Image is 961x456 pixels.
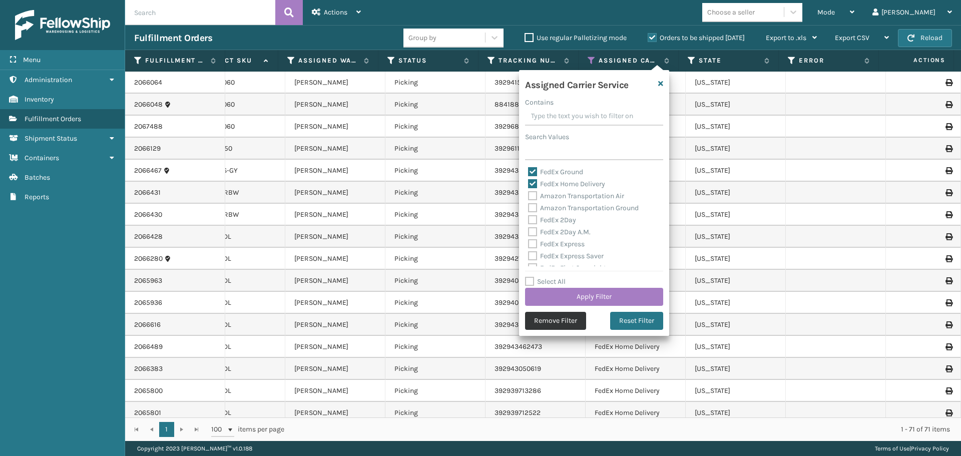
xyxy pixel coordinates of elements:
i: Print Label [945,167,951,174]
span: Actions [882,52,951,69]
td: [US_STATE] [686,116,786,138]
td: [US_STATE] [686,138,786,160]
a: 392942702344 [495,254,542,263]
td: Picking [385,116,486,138]
span: Fulfillment Orders [25,115,81,123]
i: Print Label [945,211,951,218]
i: Print Label [945,343,951,350]
label: Product SKU [198,56,259,65]
span: Shipment Status [25,134,77,143]
span: Inventory [25,95,54,104]
label: Error [799,56,859,65]
td: [US_STATE] [686,402,786,424]
i: Print Label [945,387,951,394]
span: items per page [211,422,284,437]
a: 392943916835 [495,320,542,329]
label: Tracking Number [499,56,559,65]
a: 392940827348 [495,276,543,285]
label: FedEx First Overnight [528,264,606,272]
td: Picking [385,94,486,116]
a: 392943230071 [495,232,541,241]
a: 392939712522 [495,408,541,417]
a: 392939713286 [495,386,541,395]
label: State [699,56,759,65]
div: Group by [408,33,436,43]
td: [PERSON_NAME] [285,358,385,380]
span: Export to .xls [766,34,806,42]
span: Containers [25,154,59,162]
label: FedEx Ground [528,168,583,176]
span: Actions [324,8,347,17]
p: Copyright 2023 [PERSON_NAME]™ v 1.0.188 [137,441,252,456]
i: Print Label [945,233,951,240]
td: [US_STATE] [686,182,786,204]
a: 2066431 [134,188,161,198]
span: Menu [23,56,41,64]
td: [US_STATE] [686,226,786,248]
td: Picking [385,380,486,402]
td: [PERSON_NAME] [285,380,385,402]
span: Batches [25,173,50,182]
i: Print Label [945,409,951,416]
td: [PERSON_NAME] [285,270,385,292]
button: Remove Filter [525,312,586,330]
a: 2066129 [134,144,161,154]
td: Picking [385,138,486,160]
td: Picking [385,314,486,336]
a: 2067488 [134,122,163,132]
a: 2066064 [134,78,162,88]
i: Print Label [945,79,951,86]
td: [PERSON_NAME] [285,402,385,424]
td: [US_STATE] [686,248,786,270]
td: FedEx Home Delivery [586,336,686,358]
td: [US_STATE] [686,358,786,380]
a: 392968135887 [495,122,542,131]
label: Fulfillment Order Id [145,56,206,65]
td: [US_STATE] [686,204,786,226]
span: Administration [25,76,72,84]
label: Assigned Carrier Service [599,56,659,65]
h4: Assigned Carrier Service [525,76,629,91]
input: Type the text you wish to filter on [525,108,663,126]
i: Print Label [945,101,951,108]
i: Print Label [945,123,951,130]
a: 2066467 [134,166,162,176]
td: [PERSON_NAME] [285,204,385,226]
label: Use regular Palletizing mode [525,34,627,42]
label: FedEx Express Saver [528,252,604,260]
i: Print Label [945,255,951,262]
td: FedEx Home Delivery [586,358,686,380]
div: | [875,441,949,456]
span: Export CSV [835,34,869,42]
label: Amazon Transportation Ground [528,204,639,212]
i: Print Label [945,145,951,152]
td: Picking [385,204,486,226]
i: Print Label [945,321,951,328]
a: 392943462473 [495,342,542,351]
td: [PERSON_NAME] [285,336,385,358]
td: [PERSON_NAME] [285,72,385,94]
td: Picking [385,336,486,358]
i: Print Label [945,277,951,284]
label: Orders to be shipped [DATE] [648,34,745,42]
span: Reports [25,193,49,201]
i: Print Label [945,365,951,372]
a: Privacy Policy [911,445,949,452]
td: [PERSON_NAME] [285,138,385,160]
td: [PERSON_NAME] [285,226,385,248]
td: [PERSON_NAME] [285,116,385,138]
td: Picking [385,160,486,182]
a: 2066428 [134,232,163,242]
label: Assigned Warehouse [298,56,359,65]
td: [PERSON_NAME] [285,160,385,182]
a: 1 [159,422,174,437]
a: 392961161700 [495,144,538,153]
td: [PERSON_NAME] [285,182,385,204]
td: [US_STATE] [686,94,786,116]
label: FedEx Home Delivery [528,180,605,188]
button: Reload [898,29,952,47]
a: 392943367943 [495,166,542,175]
a: 2066280 [134,254,163,264]
a: 392943269851 [495,210,542,219]
td: [US_STATE] [686,292,786,314]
